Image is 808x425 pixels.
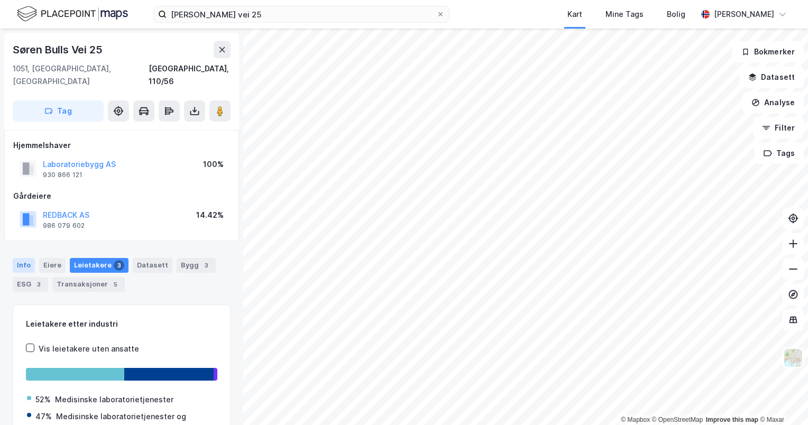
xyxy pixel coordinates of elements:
div: Info [13,258,35,273]
div: 100% [203,158,224,171]
div: 3 [33,279,44,290]
div: Datasett [133,258,172,273]
div: ESG [13,277,48,292]
div: Mine Tags [605,8,644,21]
img: Z [783,348,803,368]
input: Søk på adresse, matrikkel, gårdeiere, leietakere eller personer [167,6,436,22]
button: Tag [13,100,104,122]
div: 3 [201,260,212,271]
button: Bokmerker [732,41,804,62]
div: Bygg [177,258,216,273]
div: Søren Bulls Vei 25 [13,41,104,58]
a: OpenStreetMap [652,416,703,423]
div: 930 866 121 [43,171,82,179]
button: Tags [755,143,804,164]
div: Medisinske laboratorietjenester [55,393,173,406]
iframe: Chat Widget [755,374,808,425]
div: 3 [114,260,124,271]
a: Mapbox [621,416,650,423]
div: Hjemmelshaver [13,139,230,152]
div: 52% [35,393,51,406]
div: 1051, [GEOGRAPHIC_DATA], [GEOGRAPHIC_DATA] [13,62,149,88]
div: Leietakere [70,258,128,273]
div: 47% [35,410,52,423]
div: Transaksjoner [52,277,125,292]
div: 14.42% [196,209,224,221]
div: Kart [567,8,582,21]
button: Filter [753,117,804,138]
div: 986 079 602 [43,221,85,230]
div: Leietakere etter industri [26,318,217,330]
a: Improve this map [706,416,758,423]
div: [GEOGRAPHIC_DATA], 110/56 [149,62,231,88]
img: logo.f888ab2527a4732fd821a326f86c7f29.svg [17,5,128,23]
div: 5 [110,279,121,290]
div: Eiere [39,258,66,273]
div: Vis leietakere uten ansatte [39,343,139,355]
button: Datasett [739,67,804,88]
div: Gårdeiere [13,190,230,202]
div: [PERSON_NAME] [714,8,774,21]
div: Bolig [667,8,685,21]
button: Analyse [742,92,804,113]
